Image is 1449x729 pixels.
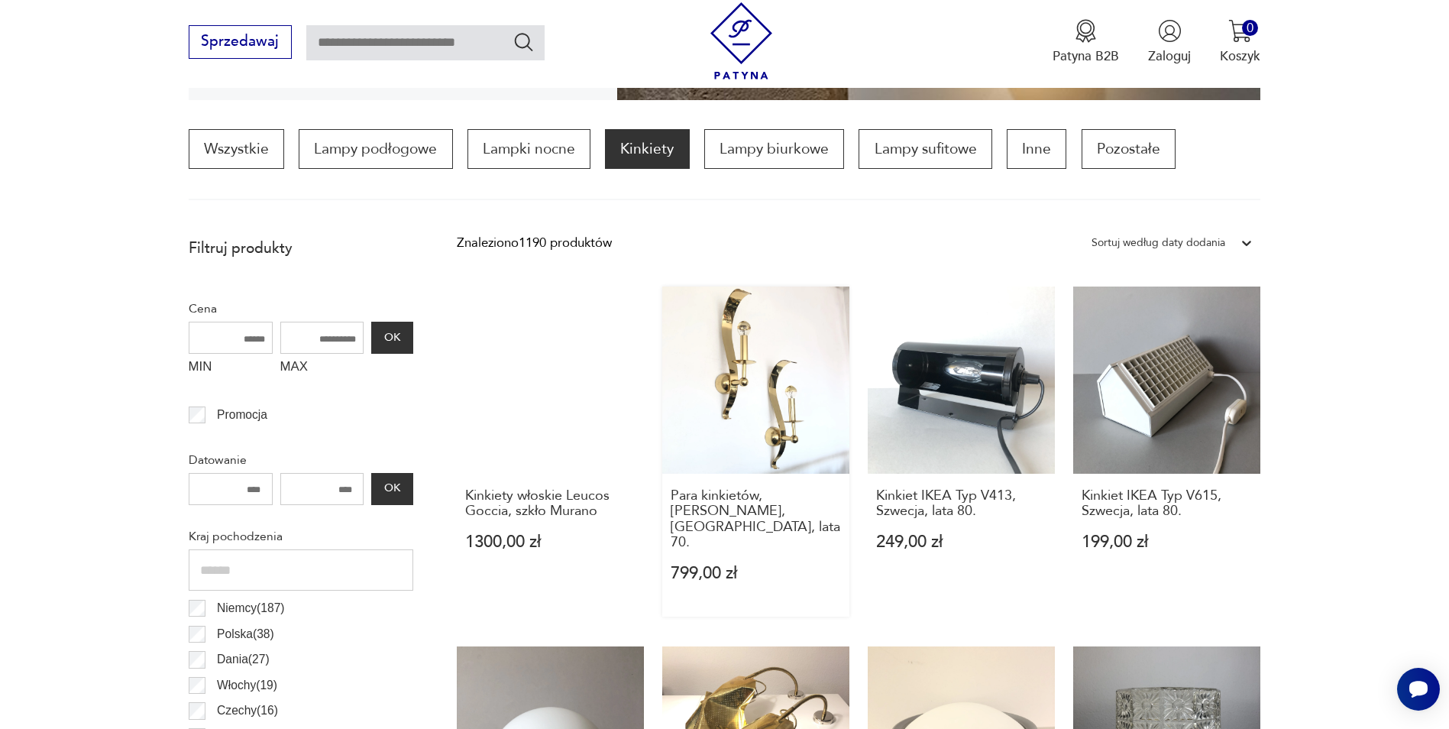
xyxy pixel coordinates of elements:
p: Czechy ( 16 ) [217,701,278,721]
p: Włochy ( 19 ) [217,676,277,695]
a: Lampy podłogowe [299,129,452,169]
h3: Kinkiet IKEA Typ V615, Szwecja, lata 80. [1082,488,1252,520]
label: MIN [189,354,273,383]
h3: Kinkiety włoskie Leucos Goccia, szkło Murano [465,488,636,520]
a: Sprzedawaj [189,37,292,49]
p: Cena [189,299,413,319]
img: Ikona koszyka [1228,19,1252,43]
a: Inne [1007,129,1066,169]
label: MAX [280,354,364,383]
a: Wszystkie [189,129,284,169]
iframe: Smartsupp widget button [1397,668,1440,711]
div: Znaleziono 1190 produktów [457,233,612,253]
p: Patyna B2B [1053,47,1119,65]
p: Polska ( 38 ) [217,624,274,644]
p: Filtruj produkty [189,238,413,258]
button: OK [371,322,412,354]
a: Kinkiety [605,129,689,169]
div: 0 [1242,20,1258,36]
h3: Para kinkietów, [PERSON_NAME], [GEOGRAPHIC_DATA], lata 70. [671,488,841,551]
a: Kinkiet IKEA Typ V615, Szwecja, lata 80.Kinkiet IKEA Typ V615, Szwecja, lata 80.199,00 zł [1073,287,1260,617]
a: Pozostałe [1082,129,1176,169]
div: Sortuj według daty dodania [1092,233,1225,253]
a: Lampki nocne [467,129,590,169]
p: 1300,00 zł [465,534,636,550]
img: Ikona medalu [1074,19,1098,43]
p: 199,00 zł [1082,534,1252,550]
a: Kinkiet IKEA Typ V413, Szwecja, lata 80.Kinkiet IKEA Typ V413, Szwecja, lata 80.249,00 zł [868,287,1055,617]
img: Patyna - sklep z meblami i dekoracjami vintage [703,2,780,79]
p: Kraj pochodzenia [189,526,413,546]
p: Promocja [217,405,267,425]
a: Para kinkietów, Asmuth Leuchten, Niemcy, lata 70.Para kinkietów, [PERSON_NAME], [GEOGRAPHIC_DATA]... [662,287,849,617]
button: Zaloguj [1148,19,1191,65]
h3: Kinkiet IKEA Typ V413, Szwecja, lata 80. [876,488,1046,520]
a: Kinkiety włoskie Leucos Goccia, szkło MuranoKinkiety włoskie Leucos Goccia, szkło Murano1300,00 zł [457,287,644,617]
a: Lampy sufitowe [859,129,991,169]
p: Niemcy ( 187 ) [217,598,284,618]
button: OK [371,473,412,505]
button: 0Koszyk [1220,19,1260,65]
button: Szukaj [513,31,535,53]
button: Sprzedawaj [189,25,292,59]
img: Ikonka użytkownika [1158,19,1182,43]
a: Ikona medaluPatyna B2B [1053,19,1119,65]
p: Datowanie [189,450,413,470]
p: Koszyk [1220,47,1260,65]
p: 799,00 zł [671,565,841,582]
p: 249,00 zł [876,534,1046,550]
p: Dania ( 27 ) [217,650,270,669]
a: Lampy biurkowe [704,129,844,169]
button: Patyna B2B [1053,19,1119,65]
p: Zaloguj [1148,47,1191,65]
